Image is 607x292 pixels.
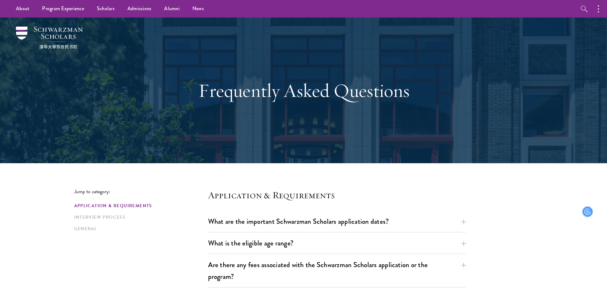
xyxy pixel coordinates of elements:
a: Application & Requirements [74,202,204,209]
button: What are the important Schwarzman Scholars application dates? [208,214,466,229]
img: Schwarzman Scholars [16,26,83,49]
button: What is the eligible age range? [208,236,466,250]
p: Jump to category: [74,189,208,194]
a: Interview Process [74,214,204,221]
a: General [74,225,204,232]
h4: Application & Requirements [208,189,466,201]
button: Are there any fees associated with the Schwarzman Scholars application or the program? [208,258,466,284]
h1: Frequently Asked Questions [194,79,414,102]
